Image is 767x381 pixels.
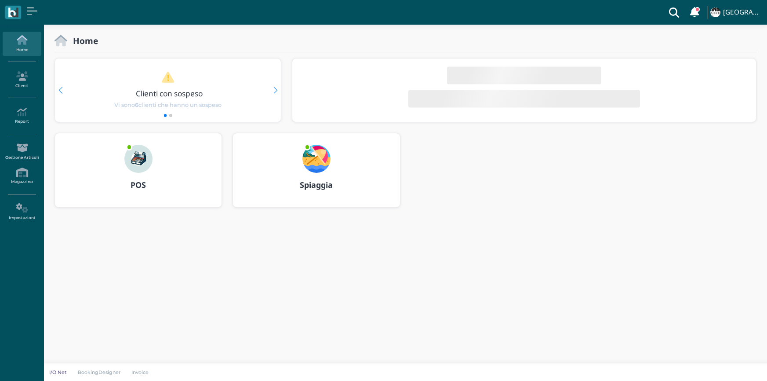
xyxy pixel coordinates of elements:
[705,354,760,374] iframe: Help widget launcher
[58,87,62,94] div: Previous slide
[3,68,41,92] a: Clienti
[3,139,41,164] a: Gestione Articoli
[302,145,331,173] img: ...
[709,2,762,23] a: ... [GEOGRAPHIC_DATA]
[273,87,277,94] div: Next slide
[55,59,281,122] div: 1 / 2
[131,180,146,190] b: POS
[72,71,264,109] a: Clienti con sospeso Vi sono6clienti che hanno un sospeso
[73,89,266,98] h3: Clienti con sospeso
[710,7,720,17] img: ...
[233,133,400,218] a: ... Spiaggia
[3,164,41,188] a: Magazzino
[67,36,98,45] h2: Home
[3,200,41,224] a: Impostazioni
[3,32,41,56] a: Home
[114,101,222,109] span: Vi sono clienti che hanno un sospeso
[135,102,138,108] b: 6
[723,9,762,16] h4: [GEOGRAPHIC_DATA]
[55,133,222,218] a: ... POS
[300,180,333,190] b: Spiaggia
[124,145,153,173] img: ...
[3,104,41,128] a: Report
[8,7,18,18] img: logo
